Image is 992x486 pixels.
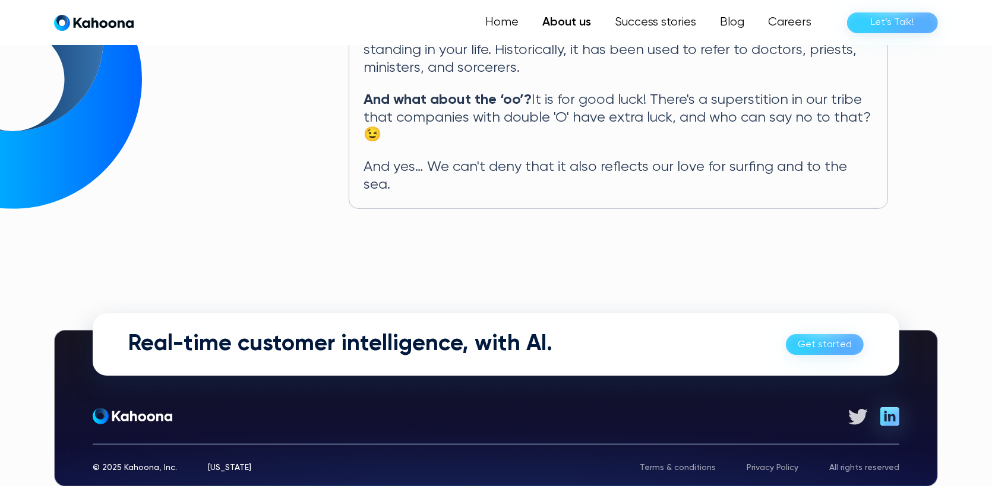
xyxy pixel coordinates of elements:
[208,463,251,472] div: [US_STATE]
[847,12,938,33] a: Let’s Talk!
[603,11,708,34] a: Success stories
[364,91,873,144] p: It is for good luck! There's a superstition in our tribe that companies with double 'O' have extr...
[19,31,29,40] img: website_grey.svg
[364,158,873,194] p: And yes… We can't deny that it also reflects our love for surfing and to the sea.
[45,76,106,84] div: Domain Overview
[880,407,899,426] img: Linkedin icon
[756,11,823,34] a: Careers
[829,463,899,472] div: All rights reserved
[19,19,29,28] img: logo_orange.svg
[128,331,552,358] h2: Real-time customer intelligence, with AI.
[33,19,58,28] div: v 4.0.25
[473,11,530,34] a: Home
[93,463,177,472] div: © 2025 Kahoona, Inc.
[786,334,864,355] a: Get started
[32,75,42,84] img: tab_domain_overview_orange.svg
[31,31,131,40] div: Domain: [DOMAIN_NAME]
[747,463,798,472] a: Privacy Policy
[118,75,128,84] img: tab_keywords_by_traffic_grey.svg
[54,14,134,31] a: home
[131,76,200,84] div: Keywords by Traffic
[640,463,716,472] a: Terms & conditions
[530,11,603,34] a: About us
[708,11,756,34] a: Blog
[364,93,532,107] strong: And what about the ‘oo’?
[871,13,914,32] div: Let’s Talk!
